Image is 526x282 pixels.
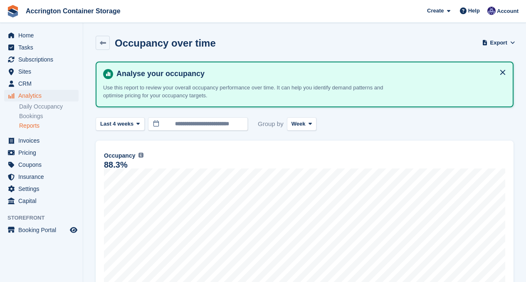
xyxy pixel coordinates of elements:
span: Sites [18,66,68,77]
span: Home [18,30,68,41]
span: Settings [18,183,68,195]
span: Storefront [7,214,83,222]
div: 88.3% [104,161,128,168]
a: menu [4,147,79,158]
a: menu [4,90,79,101]
span: Help [468,7,480,15]
a: menu [4,171,79,183]
span: CRM [18,78,68,89]
a: menu [4,195,79,207]
span: Tasks [18,42,68,53]
a: Daily Occupancy [19,103,79,111]
span: Occupancy [104,151,135,160]
a: menu [4,159,79,171]
p: Use this report to review your overall occupancy performance over time. It can help you identify ... [103,84,394,100]
span: Invoices [18,135,68,146]
span: Insurance [18,171,68,183]
button: Week [287,117,316,131]
a: menu [4,135,79,146]
span: Export [490,39,507,47]
span: Booking Portal [18,224,68,236]
span: Week [291,120,306,128]
a: Reports [19,122,79,130]
span: Create [427,7,444,15]
a: menu [4,30,79,41]
img: Jacob Connolly [487,7,496,15]
a: menu [4,224,79,236]
span: Analytics [18,90,68,101]
a: menu [4,42,79,53]
a: Preview store [69,225,79,235]
a: menu [4,183,79,195]
span: Account [497,7,519,15]
a: menu [4,54,79,65]
a: menu [4,78,79,89]
a: menu [4,66,79,77]
span: Capital [18,195,68,207]
img: stora-icon-8386f47178a22dfd0bd8f6a31ec36ba5ce8667c1dd55bd0f319d3a0aa187defe.svg [7,5,19,17]
span: Group by [258,117,284,131]
button: Export [484,36,514,49]
button: Last 4 weeks [96,117,145,131]
span: Pricing [18,147,68,158]
a: Accrington Container Storage [22,4,124,18]
span: Subscriptions [18,54,68,65]
span: Coupons [18,159,68,171]
a: Bookings [19,112,79,120]
img: icon-info-grey-7440780725fd019a000dd9b08b2336e03edf1995a4989e88bcd33f0948082b44.svg [138,153,143,158]
h4: Analyse your occupancy [113,69,506,79]
h2: Occupancy over time [115,37,216,49]
span: Last 4 weeks [100,120,133,128]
